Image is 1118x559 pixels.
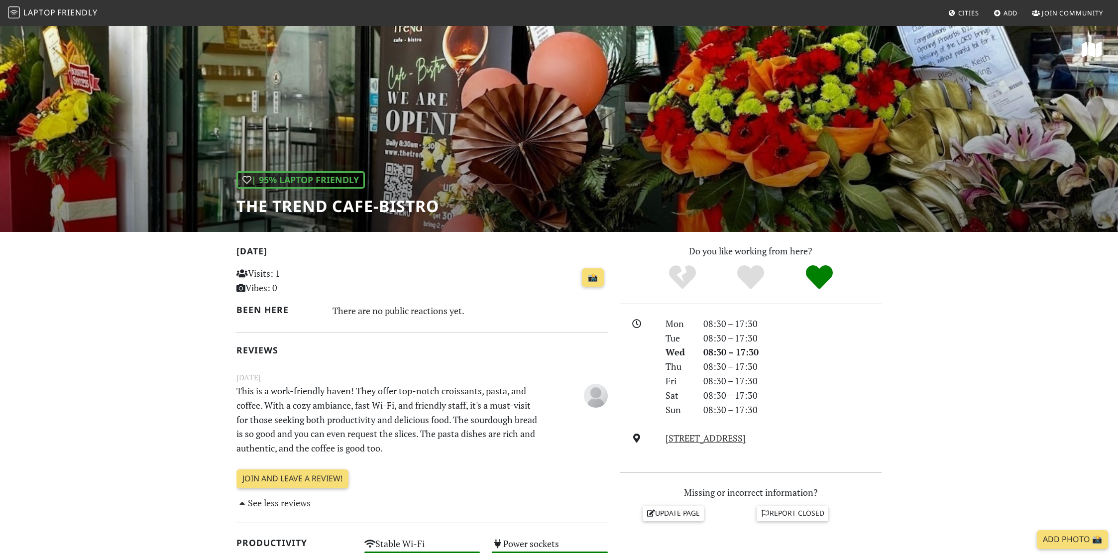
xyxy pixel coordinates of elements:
[697,388,888,403] div: 08:30 – 17:30
[660,359,697,374] div: Thu
[697,374,888,388] div: 08:30 – 17:30
[660,403,697,417] div: Sun
[648,264,717,291] div: No
[660,345,697,359] div: Wed
[23,7,56,18] span: Laptop
[1004,8,1018,17] span: Add
[584,384,608,408] img: blank-535327c66bd565773addf3077783bbfce4b00ec00e9fd257753287c682c7fa38.png
[958,8,979,17] span: Cities
[697,359,888,374] div: 08:30 – 17:30
[697,345,888,359] div: 08:30 – 17:30
[236,305,321,315] h2: Been here
[785,264,854,291] div: Definitely!
[236,171,365,189] div: | 95% Laptop Friendly
[8,4,98,22] a: LaptopFriendly LaptopFriendly
[236,497,311,509] a: See less reviews
[660,374,697,388] div: Fri
[584,389,608,401] span: Anonymous
[1042,8,1103,17] span: Join Community
[236,469,348,488] a: Join and leave a review!
[230,371,614,384] small: [DATE]
[716,264,785,291] div: Yes
[620,485,882,500] p: Missing or incorrect information?
[582,268,604,287] a: 📸
[57,7,97,18] span: Friendly
[230,384,550,455] p: This is a work-friendly haven! They offer top-notch croissants, pasta, and coffee. With a cozy am...
[236,266,352,295] p: Visits: 1 Vibes: 0
[666,432,746,444] a: [STREET_ADDRESS]
[757,506,828,521] a: Report closed
[1028,4,1107,22] a: Join Community
[697,317,888,331] div: 08:30 – 17:30
[333,303,608,319] div: There are no public reactions yet.
[990,4,1022,22] a: Add
[236,197,439,216] h1: The Trend cafe-bistro
[236,538,352,548] h2: Productivity
[1037,530,1108,549] a: Add Photo 📸
[236,246,608,260] h2: [DATE]
[660,331,697,345] div: Tue
[620,244,882,258] p: Do you like working from here?
[697,331,888,345] div: 08:30 – 17:30
[944,4,983,22] a: Cities
[643,506,704,521] a: Update page
[660,388,697,403] div: Sat
[8,6,20,18] img: LaptopFriendly
[660,317,697,331] div: Mon
[236,345,608,355] h2: Reviews
[697,403,888,417] div: 08:30 – 17:30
